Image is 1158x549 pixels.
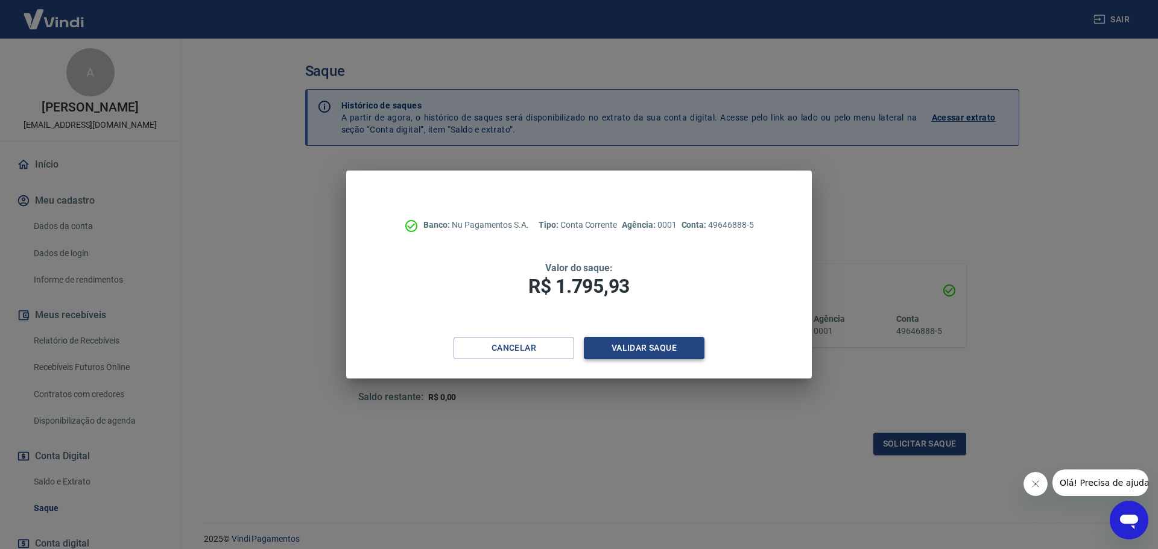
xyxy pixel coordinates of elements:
[7,8,101,18] span: Olá! Precisa de ajuda?
[454,337,574,359] button: Cancelar
[1024,472,1048,496] iframe: Fechar mensagem
[539,219,617,231] p: Conta Corrente
[622,219,676,231] p: 0001
[423,219,529,231] p: Nu Pagamentos S.A.
[545,262,613,274] span: Valor do saque:
[423,220,452,230] span: Banco:
[528,275,630,298] span: R$ 1.795,93
[682,219,754,231] p: 49646888-5
[682,220,709,230] span: Conta:
[539,220,560,230] span: Tipo:
[622,220,657,230] span: Agência:
[1052,469,1148,496] iframe: Mensagem da empresa
[1110,501,1148,539] iframe: Botão para abrir a janela de mensagens
[584,337,704,359] button: Validar saque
